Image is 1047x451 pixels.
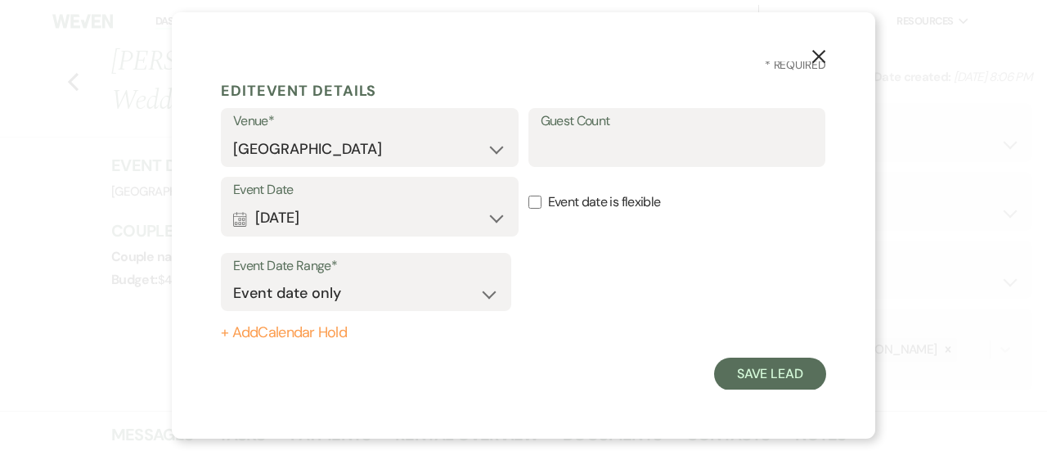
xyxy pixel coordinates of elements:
input: Event date is flexible [528,196,541,209]
label: Event Date Range* [233,255,499,278]
label: Event date is flexible [528,177,826,228]
button: + AddCalendar Hold [221,325,511,341]
button: [DATE] [233,202,506,235]
label: Event Date [233,178,506,202]
label: Guest Count [541,110,814,133]
label: Venue* [233,110,506,133]
h5: Edit Event Details [221,79,826,103]
button: Save Lead [714,358,826,390]
h3: * Required [221,56,826,74]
